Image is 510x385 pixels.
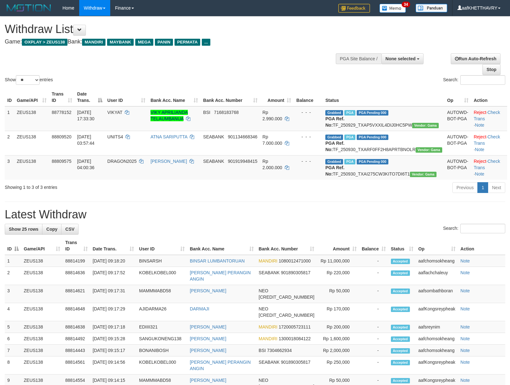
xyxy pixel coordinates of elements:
span: Copy 5859459291049533 to clipboard [259,313,315,318]
span: UNITS4 [107,134,123,139]
a: Check Trans [474,110,500,121]
span: Copy 1300018084122 to clipboard [279,336,311,341]
td: 2 [5,267,21,285]
span: Accepted [391,270,410,276]
th: Trans ID: activate to sort column ascending [63,237,90,255]
a: Reject [474,159,486,164]
td: ZEUS138 [14,131,49,155]
img: Button%20Memo.svg [379,4,406,13]
th: Status [323,88,444,106]
span: VIKYAT [107,110,122,115]
th: Status: activate to sort column ascending [388,237,416,255]
td: AUTOWD-BOT-PGA [445,131,471,155]
span: Rp 2.990.000 [263,110,282,121]
td: [DATE] 09:18:20 [90,255,137,267]
td: aafKongsreypheak [416,356,458,375]
td: - [359,285,388,303]
h4: Game: Bank: [5,39,334,45]
td: 88814492 [63,333,90,345]
a: Stop [482,64,500,75]
span: Copy [46,227,57,232]
span: PERMATA [175,39,200,46]
span: Copy 7168183768 to clipboard [214,110,239,115]
button: None selected [381,53,424,64]
span: Vendor URL: https://trx31.1velocity.biz [416,147,442,153]
a: [PERSON_NAME] [190,324,226,329]
td: - [359,255,388,267]
h1: Latest Withdraw [5,208,505,221]
a: VIKY APRILIANDA TELAUMBANUA [150,110,188,121]
td: ZEUS138 [21,356,63,375]
div: - - - [296,134,320,140]
td: 1 [5,255,21,267]
td: [DATE] 09:15:28 [90,333,137,345]
td: 88814636 [63,267,90,285]
a: [PERSON_NAME] PERANGIN ANGIN [190,270,251,282]
span: MANDIRI [259,324,277,329]
td: SANGUKONENG138 [137,333,187,345]
span: Copy 901890305817 to clipboard [281,360,310,365]
a: [PERSON_NAME] [190,336,226,341]
td: 88814199 [63,255,90,267]
span: Rp 7.000.000 [263,134,282,146]
td: [DATE] 09:15:17 [90,345,137,356]
a: Note [475,123,484,128]
td: TF_250929_TXAP5VXXIL4DIJ0HC5PW [323,106,444,131]
td: ZEUS138 [21,333,63,345]
td: Rp 200,000 [317,321,359,333]
div: - - - [296,158,320,164]
td: ZEUS138 [21,303,63,321]
a: Note [461,348,470,353]
th: Bank Acc. Number: activate to sort column ascending [201,88,260,106]
th: Balance: activate to sort column ascending [359,237,388,255]
th: User ID: activate to sort column ascending [137,237,187,255]
span: NEO [259,378,268,383]
th: Amount: activate to sort column ascending [260,88,294,106]
td: aafsombathboran [416,285,458,303]
td: aafchomsokheang [416,345,458,356]
span: Copy 5859459255810052 to clipboard [259,295,315,300]
label: Search: [443,224,505,233]
td: · · [471,131,507,155]
a: Previous [452,182,478,193]
span: Copy 7304662934 to clipboard [267,348,292,353]
a: ATNA SARIPUTTA [150,134,187,139]
th: Bank Acc. Name: activate to sort column ascending [187,237,256,255]
select: Showentries [16,75,40,85]
a: [PERSON_NAME] [190,288,226,293]
a: Reject [474,110,486,115]
span: Copy 901134668346 to clipboard [228,134,257,139]
a: BINSAR LUMBANTORUAN [190,258,245,263]
td: · · [471,155,507,180]
b: PGA Ref. No: [325,116,344,128]
td: Rp 220,000 [317,267,359,285]
td: Rp 1,600,000 [317,333,359,345]
a: [PERSON_NAME] [190,348,226,353]
td: - [359,356,388,375]
a: Note [461,324,470,329]
td: ZEUS138 [14,155,49,180]
td: aafchomsokheang [416,333,458,345]
td: Rp 11,000,000 [317,255,359,267]
td: ZEUS138 [21,345,63,356]
td: Rp 250,000 [317,356,359,375]
td: TF_250930_TXARF0FF2H8APRTBNOLR [323,131,444,155]
span: Rp 2.000.000 [263,159,282,170]
span: SEABANK [203,134,224,139]
a: Next [488,182,505,193]
div: PGA Site Balance / [336,53,381,64]
span: Marked by aafkaynarin [344,135,355,140]
span: BSI [203,110,210,115]
td: 8 [5,356,21,375]
td: ZEUS138 [21,321,63,333]
span: Accepted [391,336,410,342]
a: [PERSON_NAME] [150,159,187,164]
span: ... [202,39,210,46]
a: Note [475,171,484,176]
td: 4 [5,303,21,321]
td: 88814638 [63,321,90,333]
th: ID: activate to sort column descending [5,237,21,255]
th: Bank Acc. Name: activate to sort column ascending [148,88,201,106]
a: Note [461,288,470,293]
span: 88809575 [52,159,71,164]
